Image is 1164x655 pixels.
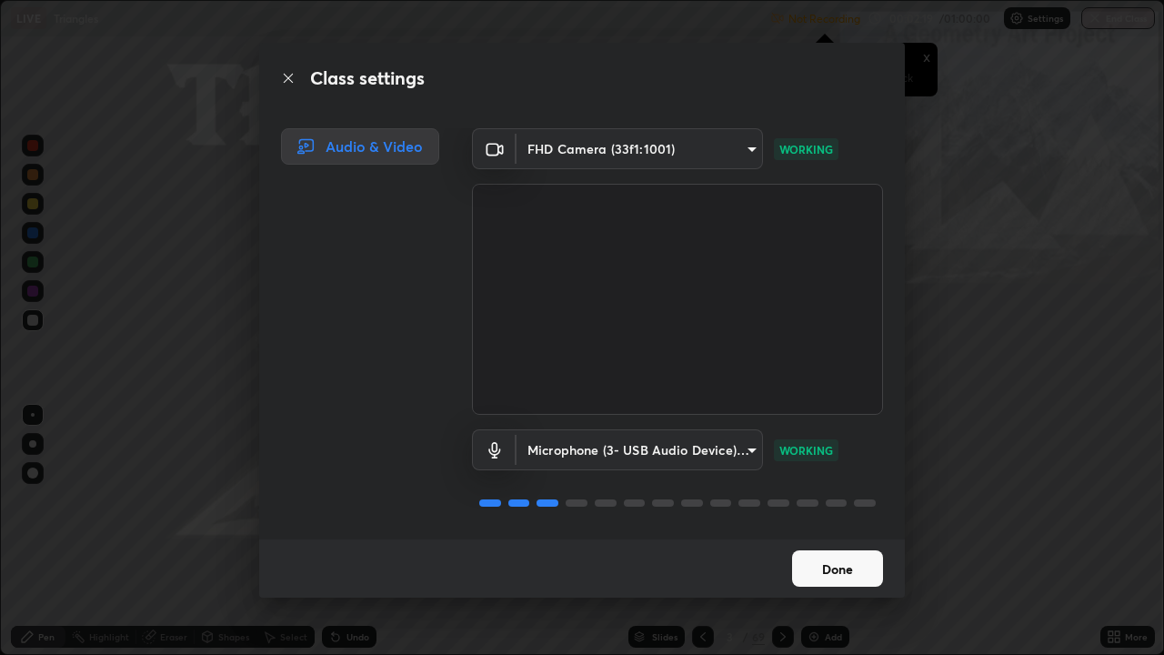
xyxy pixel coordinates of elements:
[779,442,833,458] p: WORKING
[517,429,763,470] div: FHD Camera (33f1:1001)
[517,128,763,169] div: FHD Camera (33f1:1001)
[779,141,833,157] p: WORKING
[792,550,883,587] button: Done
[281,128,439,165] div: Audio & Video
[310,65,425,92] h2: Class settings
